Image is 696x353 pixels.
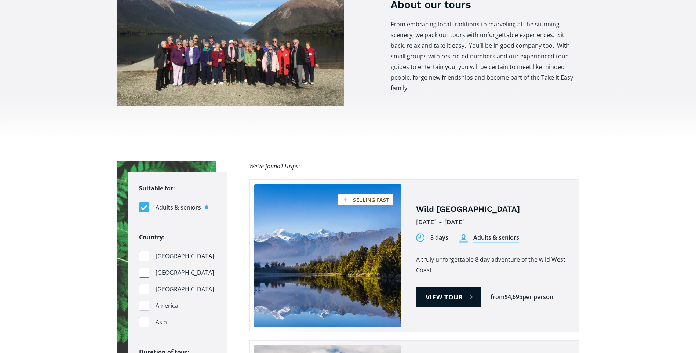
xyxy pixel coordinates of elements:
p: A truly unforgettable 8 day adventure of the wild West Coast. [416,254,568,276]
div: 8 [430,233,434,242]
span: [GEOGRAPHIC_DATA] [156,268,214,278]
span: 11 [280,162,287,170]
p: From embracing local traditions to marveling at the stunning scenery, we pack our tours with unfo... [391,19,579,94]
h4: Wild [GEOGRAPHIC_DATA] [416,204,568,215]
div: $4,695 [504,293,522,301]
div: per person [522,293,553,301]
div: days [435,233,448,242]
span: Asia [156,317,167,327]
div: We’ve found trips: [249,161,300,172]
div: Adults & seniors [473,233,519,243]
span: America [156,301,178,311]
span: [GEOGRAPHIC_DATA] [156,251,214,261]
span: [GEOGRAPHIC_DATA] [156,284,214,294]
legend: Country: [139,232,165,243]
legend: Suitable for: [139,183,175,194]
a: View tour [416,287,482,307]
div: [DATE] - [DATE] [416,216,568,228]
span: Adults & seniors [156,203,201,212]
div: from [491,293,504,301]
